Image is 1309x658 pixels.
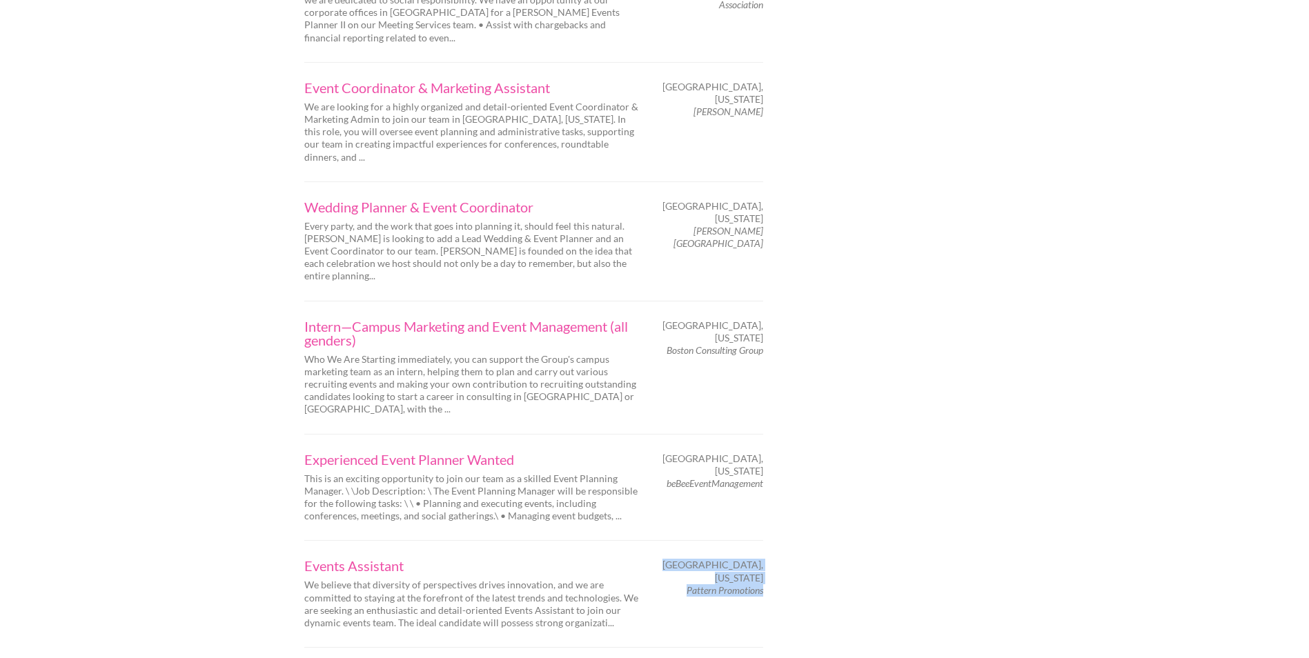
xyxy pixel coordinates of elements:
[304,472,642,523] p: This is an exciting opportunity to join our team as a skilled Event Planning Manager. \ \Job Desc...
[304,579,642,629] p: We believe that diversity of perspectives drives innovation, and we are committed to staying at t...
[662,559,763,584] span: [GEOGRAPHIC_DATA], [US_STATE]
[662,319,763,344] span: [GEOGRAPHIC_DATA], [US_STATE]
[304,220,642,283] p: Every party, and the work that goes into planning it, should feel this natural. [PERSON_NAME] is ...
[662,452,763,477] span: [GEOGRAPHIC_DATA], [US_STATE]
[304,559,642,572] a: Events Assistant
[304,353,642,416] p: Who We Are Starting immediately, you can support the Group's campus marketing team as an intern, ...
[673,225,763,249] em: [PERSON_NAME] [GEOGRAPHIC_DATA]
[304,319,642,347] a: Intern—Campus Marketing and Event Management (all genders)
[304,200,642,214] a: Wedding Planner & Event Coordinator
[304,101,642,163] p: We are looking for a highly organized and detail-oriented Event Coordinator & Marketing Admin to ...
[667,477,763,489] em: beBeeEventManagement
[687,584,763,596] em: Pattern Promotions
[662,81,763,106] span: [GEOGRAPHIC_DATA], [US_STATE]
[667,344,763,356] em: Boston Consulting Group
[304,452,642,466] a: Experienced Event Planner Wanted
[693,106,763,117] em: [PERSON_NAME]
[304,81,642,94] a: Event Coordinator & Marketing Assistant
[662,200,763,225] span: [GEOGRAPHIC_DATA], [US_STATE]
